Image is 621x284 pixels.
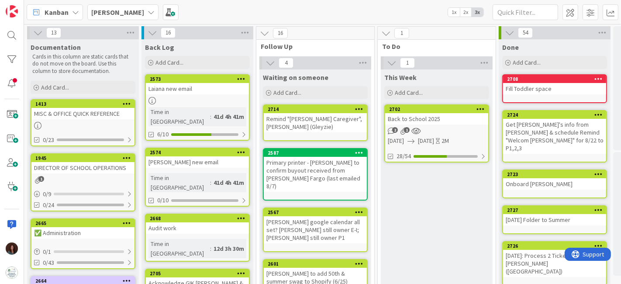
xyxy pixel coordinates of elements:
[264,260,367,268] div: 2601
[31,227,135,239] div: ✅ Administration
[210,244,211,253] span: :
[264,113,367,132] div: Remind "[PERSON_NAME] Caregiver", [PERSON_NAME] (Gleyzie)
[6,242,18,255] img: RF
[146,215,249,234] div: 2668Audit work
[31,108,135,119] div: MISC & OFFICE QUICK REFERENCE
[31,154,135,162] div: 1945
[392,127,398,133] span: 2
[264,149,367,157] div: 2587
[503,111,606,154] div: 2724Get [PERSON_NAME]'s info from [PERSON_NAME] & schedule Remind "Welcom [PERSON_NAME]" for 8/22...
[507,112,606,118] div: 2724
[150,215,249,222] div: 2668
[503,83,606,94] div: Fill Toddler space
[384,104,489,163] a: 2702Back to School 2025[DATE][DATE]2M28/54
[502,205,607,234] a: 2727[DATE] Folder to Summer
[150,149,249,156] div: 2574
[264,105,367,132] div: 2714Remind "[PERSON_NAME] Caregiver", [PERSON_NAME] (Gleyzie)
[503,242,606,250] div: 2726
[146,222,249,234] div: Audit work
[503,250,606,277] div: [DATE]: Process 2 Tickets [PERSON_NAME] ([GEOGRAPHIC_DATA])
[264,157,367,192] div: Primary printer - [PERSON_NAME] to confirm buyout received from [PERSON_NAME] Fargo (last emailed...
[493,4,558,20] input: Quick Filter...
[507,76,606,82] div: 2708
[503,170,606,178] div: 2723
[146,156,249,168] div: [PERSON_NAME] new email
[388,136,404,145] span: [DATE]
[145,148,250,207] a: 2574[PERSON_NAME] new emailTime in [GEOGRAPHIC_DATA]:41d 4h 41m0/10
[263,104,368,141] a: 2714Remind "[PERSON_NAME] Caregiver", [PERSON_NAME] (Gleyzie)
[503,75,606,94] div: 2708Fill Toddler space
[31,219,135,239] div: 2665✅ Administration
[31,218,135,269] a: 2665✅ Administration0/10/43
[507,171,606,177] div: 2723
[261,42,363,51] span: Follow Up
[31,153,135,211] a: 1945DIRECTOR OF SCHOOL OPERATIONS0/90/24
[31,100,135,108] div: 1413
[503,75,606,83] div: 2708
[148,173,210,192] div: Time in [GEOGRAPHIC_DATA]
[157,196,169,205] span: 0/10
[264,208,367,243] div: 2567[PERSON_NAME] google calendar all set? [PERSON_NAME] still owner E-I; [PERSON_NAME] still own...
[513,59,541,66] span: Add Card...
[264,216,367,243] div: [PERSON_NAME] google calendar all set? [PERSON_NAME] still owner E-I; [PERSON_NAME] still owner P1
[18,1,40,12] span: Support
[31,162,135,173] div: DIRECTOR OF SCHOOL OPERATIONS
[268,150,367,156] div: 2587
[503,170,606,190] div: 2723Onboard [PERSON_NAME]
[148,107,210,126] div: Time in [GEOGRAPHIC_DATA]
[211,178,246,187] div: 41d 4h 41m
[502,74,607,103] a: 2708Fill Toddler space
[43,247,51,256] span: 0 / 1
[507,207,606,213] div: 2727
[210,112,211,121] span: :
[6,5,18,17] img: Visit kanbanzone.com
[503,178,606,190] div: Onboard [PERSON_NAME]
[46,28,61,38] span: 13
[397,152,411,161] span: 28/54
[273,89,301,97] span: Add Card...
[385,113,488,125] div: Back to School 2025
[43,258,54,267] span: 0/43
[503,214,606,225] div: [DATE] Folder to Summer
[6,267,18,279] img: avatar
[503,111,606,119] div: 2724
[264,208,367,216] div: 2567
[146,215,249,222] div: 2668
[263,73,328,82] span: Waiting on someone
[31,43,81,52] span: Documentation
[503,206,606,214] div: 2727
[279,58,293,68] span: 4
[31,154,135,173] div: 1945DIRECTOR OF SCHOOL OPERATIONS
[146,83,249,94] div: Laiana new email
[91,8,144,17] b: [PERSON_NAME]
[210,178,211,187] span: :
[460,8,472,17] span: 2x
[145,214,250,262] a: 2668Audit workTime in [GEOGRAPHIC_DATA]:12d 3h 30m
[385,105,488,125] div: 2702Back to School 2025
[43,135,54,145] span: 0/23
[503,242,606,277] div: 2726[DATE]: Process 2 Tickets [PERSON_NAME] ([GEOGRAPHIC_DATA])
[502,110,607,163] a: 2724Get [PERSON_NAME]'s info from [PERSON_NAME] & schedule Remind "Welcom [PERSON_NAME]" for 8/22...
[31,189,135,200] div: 0/9
[146,75,249,83] div: 2573
[382,42,485,51] span: To Do
[418,136,434,145] span: [DATE]
[31,100,135,119] div: 1413MISC & OFFICE QUICK REFERENCE
[150,270,249,277] div: 2705
[148,239,210,258] div: Time in [GEOGRAPHIC_DATA]
[518,28,533,38] span: 54
[150,76,249,82] div: 2573
[395,89,423,97] span: Add Card...
[268,261,367,267] div: 2601
[442,136,449,145] div: 2M
[146,149,249,156] div: 2574
[507,243,606,249] div: 2726
[146,149,249,168] div: 2574[PERSON_NAME] new email
[145,74,250,141] a: 2573Laiana new emailTime in [GEOGRAPHIC_DATA]:41d 4h 41m6/10
[503,206,606,225] div: 2727[DATE] Folder to Summer
[38,176,44,182] span: 1
[264,149,367,192] div: 2587Primary printer - [PERSON_NAME] to confirm buyout received from [PERSON_NAME] Fargo (last ema...
[400,58,415,68] span: 1
[389,106,488,112] div: 2702
[211,112,246,121] div: 41d 4h 41m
